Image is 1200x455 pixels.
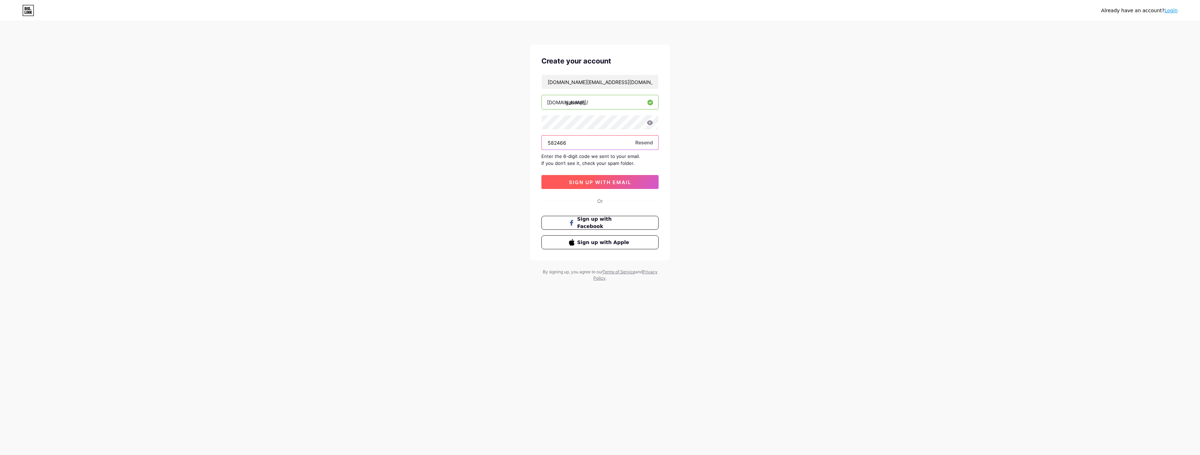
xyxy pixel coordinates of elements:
[635,139,653,146] span: Resend
[542,95,658,109] input: username
[541,153,659,167] div: Enter the 6-digit code we sent to your email. If you don’t see it, check your spam folder.
[541,269,659,281] div: By signing up, you agree to our and .
[541,56,659,66] div: Create your account
[542,75,658,89] input: Email
[1164,8,1178,13] a: Login
[547,99,588,106] div: [DOMAIN_NAME]/
[577,215,631,230] span: Sign up with Facebook
[541,216,659,230] button: Sign up with Facebook
[597,197,603,205] div: Or
[602,269,635,274] a: Terms of Service
[1101,7,1178,14] div: Already have an account?
[542,136,658,150] input: Paste login code
[541,235,659,249] button: Sign up with Apple
[569,179,631,185] span: sign up with email
[541,175,659,189] button: sign up with email
[577,239,631,246] span: Sign up with Apple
